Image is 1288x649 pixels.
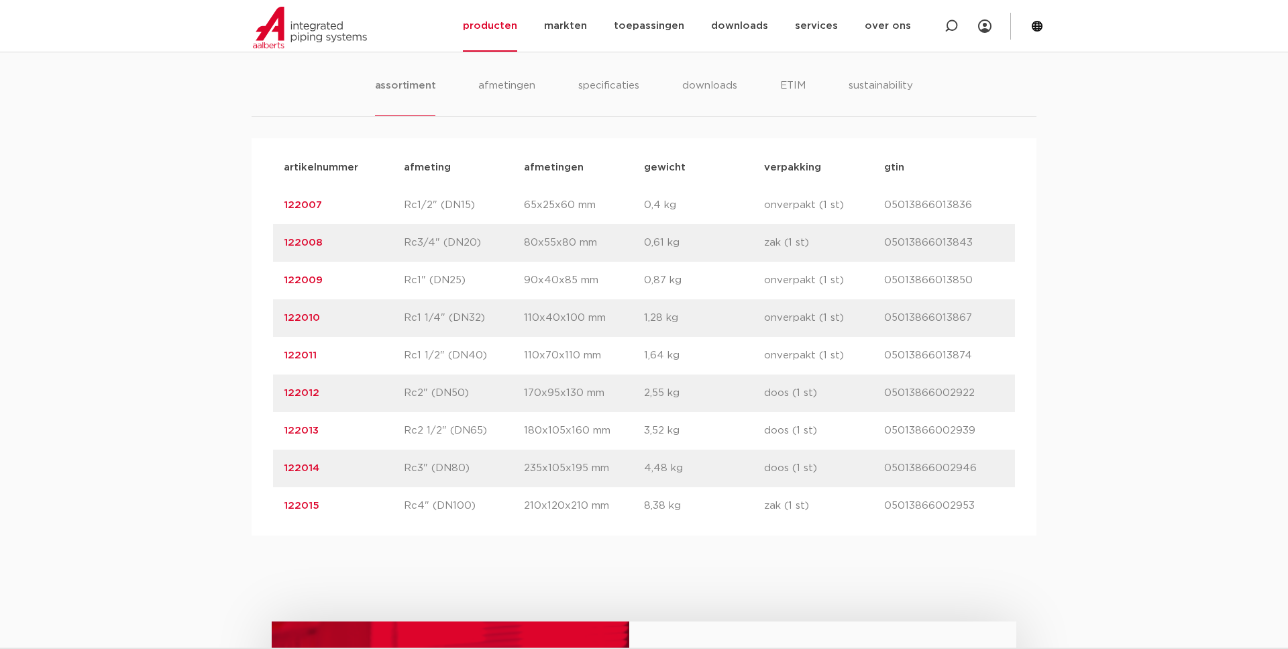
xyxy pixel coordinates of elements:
p: 110x70x110 mm [524,348,644,364]
p: Rc3" (DN80) [404,460,524,477]
p: doos (1 st) [764,423,884,439]
p: 05013866013836 [884,197,1004,213]
p: zak (1 st) [764,498,884,514]
p: Rc3/4" (DN20) [404,235,524,251]
p: onverpakt (1 st) [764,272,884,289]
p: 0,87 kg [644,272,764,289]
p: 170x95x130 mm [524,385,644,401]
p: 05013866013850 [884,272,1004,289]
p: Rc1 1/4" (DN32) [404,310,524,326]
p: onverpakt (1 st) [764,348,884,364]
p: Rc4" (DN100) [404,498,524,514]
p: Rc1" (DN25) [404,272,524,289]
p: 05013866002922 [884,385,1004,401]
p: 2,55 kg [644,385,764,401]
li: assortiment [375,78,436,116]
li: downloads [682,78,737,116]
p: 3,52 kg [644,423,764,439]
a: 122009 [284,275,323,285]
p: Rc1 1/2" (DN40) [404,348,524,364]
a: 122015 [284,501,319,511]
p: 1,64 kg [644,348,764,364]
a: 122008 [284,238,323,248]
li: specificaties [578,78,639,116]
a: 122010 [284,313,320,323]
p: Rc2 1/2" (DN65) [404,423,524,439]
p: doos (1 st) [764,385,884,401]
p: 180x105x160 mm [524,423,644,439]
a: 122007 [284,200,322,210]
p: 0,61 kg [644,235,764,251]
p: 05013866013843 [884,235,1004,251]
p: gtin [884,160,1004,176]
p: verpakking [764,160,884,176]
p: 80x55x80 mm [524,235,644,251]
p: 235x105x195 mm [524,460,644,477]
p: 90x40x85 mm [524,272,644,289]
li: sustainability [849,78,913,116]
li: afmetingen [478,78,535,116]
p: 05013866002939 [884,423,1004,439]
p: 8,38 kg [644,498,764,514]
p: 1,28 kg [644,310,764,326]
p: doos (1 st) [764,460,884,477]
p: 110x40x100 mm [524,310,644,326]
p: Rc1/2" (DN15) [404,197,524,213]
p: 65x25x60 mm [524,197,644,213]
p: afmeting [404,160,524,176]
p: zak (1 st) [764,235,884,251]
p: 05013866002946 [884,460,1004,477]
p: 05013866013867 [884,310,1004,326]
p: Rc2" (DN50) [404,385,524,401]
a: 122012 [284,388,319,398]
a: 122014 [284,463,319,473]
p: 4,48 kg [644,460,764,477]
a: 122013 [284,426,319,436]
p: 0,4 kg [644,197,764,213]
p: onverpakt (1 st) [764,310,884,326]
p: 05013866002953 [884,498,1004,514]
p: 210x120x210 mm [524,498,644,514]
p: 05013866013874 [884,348,1004,364]
p: onverpakt (1 st) [764,197,884,213]
li: ETIM [780,78,806,116]
p: afmetingen [524,160,644,176]
p: artikelnummer [284,160,404,176]
p: gewicht [644,160,764,176]
a: 122011 [284,350,317,360]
